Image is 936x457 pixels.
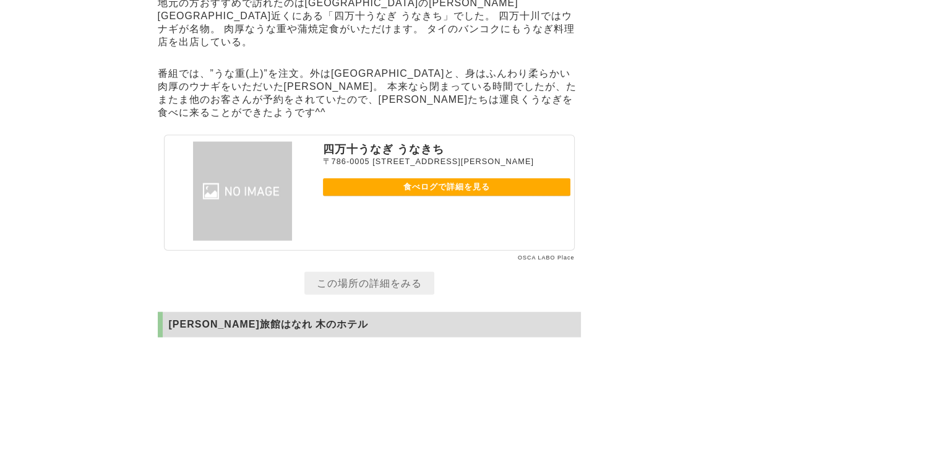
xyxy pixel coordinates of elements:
a: OSCA LABO Place [518,255,575,261]
span: 〒786-0005 [323,157,370,166]
a: 食べログで詳細を見る [323,178,570,196]
h2: [PERSON_NAME]旅館はなれ 木のホテル [158,312,581,337]
p: 番組では、”うな重(上)”を注文。外は[GEOGRAPHIC_DATA]と、身はふんわり柔らかい肉厚のウナギをいただいた[PERSON_NAME]。 本来なら閉まっている時間でしたが、たまたま他... [158,64,581,123]
img: 四万十うなぎ うなきち [168,142,317,241]
p: 四万十うなぎ うなきち [323,142,570,157]
span: [STREET_ADDRESS][PERSON_NAME] [372,157,534,166]
a: この場所の詳細をみる [304,272,434,295]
